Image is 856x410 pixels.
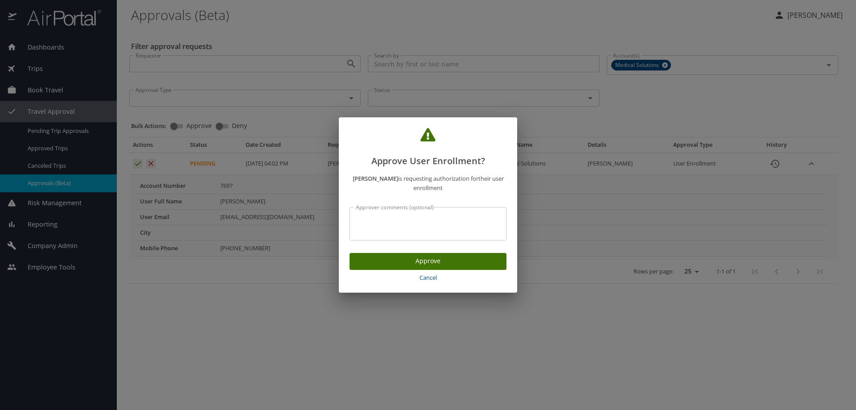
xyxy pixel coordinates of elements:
strong: [PERSON_NAME] [353,174,398,182]
button: Cancel [350,270,506,286]
button: Approve [350,253,506,270]
p: is requesting authorization for their user enrollment [350,174,506,193]
h2: Approve User Enrollment? [350,128,506,168]
span: Cancel [353,273,503,283]
span: Approve [357,256,499,267]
